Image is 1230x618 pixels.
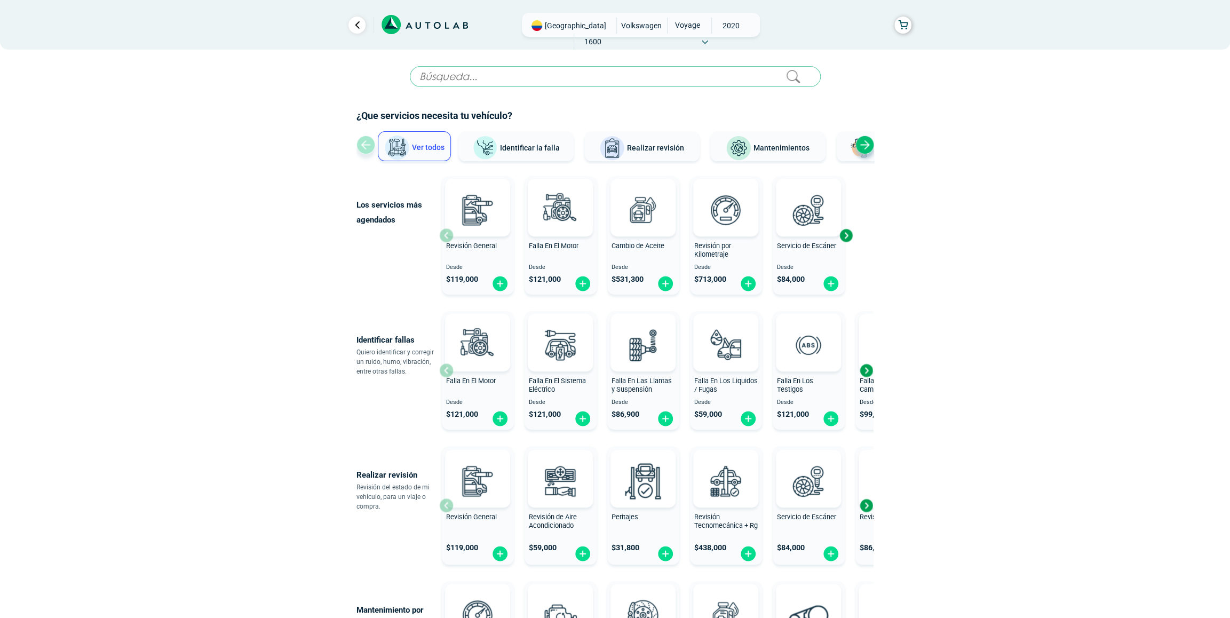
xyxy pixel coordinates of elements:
[584,131,700,161] button: Realizar revisión
[529,377,586,394] span: Falla En El Sistema Eléctrico
[412,143,445,152] span: Ver todos
[740,545,757,562] img: fi_plus-circle2.svg
[442,176,514,295] button: Revisión General Desde $119,000
[620,457,666,504] img: peritaje-v3.svg
[694,513,758,530] span: Revisión Tecnomecánica + Rg
[462,452,494,484] img: AD0BCuuxAAAAAElFTkSuQmCC
[858,362,874,378] div: Next slide
[690,446,762,565] button: Revisión Tecnomecánica + Rg $438,000
[726,136,751,161] img: Mantenimientos
[544,181,576,213] img: AD0BCuuxAAAAAElFTkSuQmCC
[792,316,824,348] img: AD0BCuuxAAAAAElFTkSuQmCC
[702,457,749,504] img: revision_tecno_mecanica-v3.svg
[612,242,664,250] span: Cambio de Aceite
[785,321,832,368] img: diagnostic_diagnostic_abs-v3.svg
[612,543,639,552] span: $ 31,800
[454,321,501,368] img: diagnostic_engine-v3.svg
[777,275,805,284] span: $ 84,000
[860,399,923,406] span: Desde
[627,316,659,348] img: AD0BCuuxAAAAAElFTkSuQmCC
[777,399,840,406] span: Desde
[612,513,638,521] span: Peritajes
[384,135,410,161] img: Ver todos
[777,543,805,552] span: $ 84,000
[446,399,510,406] span: Desde
[822,410,839,427] img: fi_plus-circle2.svg
[773,446,845,565] button: Servicio de Escáner $84,000
[529,513,577,530] span: Revisión de Aire Acondicionado
[574,34,612,50] span: 1600
[694,410,722,419] span: $ 59,000
[544,316,576,348] img: AD0BCuuxAAAAAElFTkSuQmCC
[446,242,497,250] span: Revisión General
[627,586,659,618] img: AD0BCuuxAAAAAElFTkSuQmCC
[690,311,762,430] button: Falla En Los Liquidos / Fugas Desde $59,000
[356,347,439,376] p: Quiero identificar y corregir un ruido, humo, vibración, entre otras fallas.
[822,275,839,292] img: fi_plus-circle2.svg
[785,186,832,233] img: escaner-v3.svg
[446,264,510,271] span: Desde
[491,275,509,292] img: fi_plus-circle2.svg
[574,275,591,292] img: fi_plus-circle2.svg
[694,377,758,394] span: Falla En Los Liquidos / Fugas
[599,136,625,161] img: Realizar revisión
[348,17,366,34] a: Ir al paso anterior
[753,144,810,152] span: Mantenimientos
[860,513,917,521] span: Revisión de Batería
[612,275,644,284] span: $ 531,300
[454,457,501,504] img: revision_general-v3.svg
[621,18,662,34] span: VOLKSWAGEN
[491,410,509,427] img: fi_plus-circle2.svg
[356,332,439,347] p: Identificar fallas
[544,452,576,484] img: AD0BCuuxAAAAAElFTkSuQmCC
[574,545,591,562] img: fi_plus-circle2.svg
[710,316,742,348] img: AD0BCuuxAAAAAElFTkSuQmCC
[607,311,679,430] button: Falla En Las Llantas y Suspensión Desde $86,900
[868,457,915,504] img: cambio_bateria-v3.svg
[860,410,887,419] span: $ 99,000
[710,452,742,484] img: AD0BCuuxAAAAAElFTkSuQmCC
[710,586,742,618] img: AD0BCuuxAAAAAElFTkSuQmCC
[525,311,597,430] button: Falla En El Sistema Eléctrico Desde $121,000
[712,18,750,34] span: 2020
[446,377,496,385] span: Falla En El Motor
[855,311,927,430] button: Falla En La Caja de Cambio Desde $99,000
[657,545,674,562] img: fi_plus-circle2.svg
[773,176,845,295] button: Servicio de Escáner Desde $84,000
[694,399,758,406] span: Desde
[702,321,749,368] img: diagnostic_gota-de-sangre-v3.svg
[710,131,826,161] button: Mantenimientos
[620,186,666,233] img: cambio_de_aceite-v3.svg
[777,410,809,419] span: $ 121,000
[612,377,672,394] span: Falla En Las Llantas y Suspensión
[529,399,592,406] span: Desde
[529,543,557,552] span: $ 59,000
[462,316,494,348] img: AD0BCuuxAAAAAElFTkSuQmCC
[792,586,824,618] img: AD0BCuuxAAAAAElFTkSuQmCC
[694,275,726,284] span: $ 713,000
[855,446,927,565] button: Revisión de Batería $86,900
[472,136,498,161] img: Identificar la falla
[531,20,542,31] img: Flag of COLOMBIA
[710,181,742,213] img: AD0BCuuxAAAAAElFTkSuQmCC
[356,482,439,511] p: Revisión del estado de mi vehículo, para un viaje o compra.
[838,227,854,243] div: Next slide
[442,446,514,565] button: Revisión General $119,000
[529,264,592,271] span: Desde
[529,275,561,284] span: $ 121,000
[858,497,874,513] div: Next slide
[544,586,576,618] img: AD0BCuuxAAAAAElFTkSuQmCC
[694,242,731,259] span: Revisión por Kilometraje
[847,136,873,161] img: Latonería y Pintura
[537,186,584,233] img: diagnostic_engine-v3.svg
[356,468,439,482] p: Realizar revisión
[442,311,514,430] button: Falla En El Motor Desde $121,000
[740,410,757,427] img: fi_plus-circle2.svg
[537,457,584,504] img: aire_acondicionado-v3.svg
[378,131,451,161] button: Ver todos
[792,452,824,484] img: AD0BCuuxAAAAAElFTkSuQmCC
[777,377,813,394] span: Falla En Los Testigos
[607,176,679,295] button: Cambio de Aceite Desde $531,300
[627,144,684,152] span: Realizar revisión
[690,176,762,295] button: Revisión por Kilometraje Desde $713,000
